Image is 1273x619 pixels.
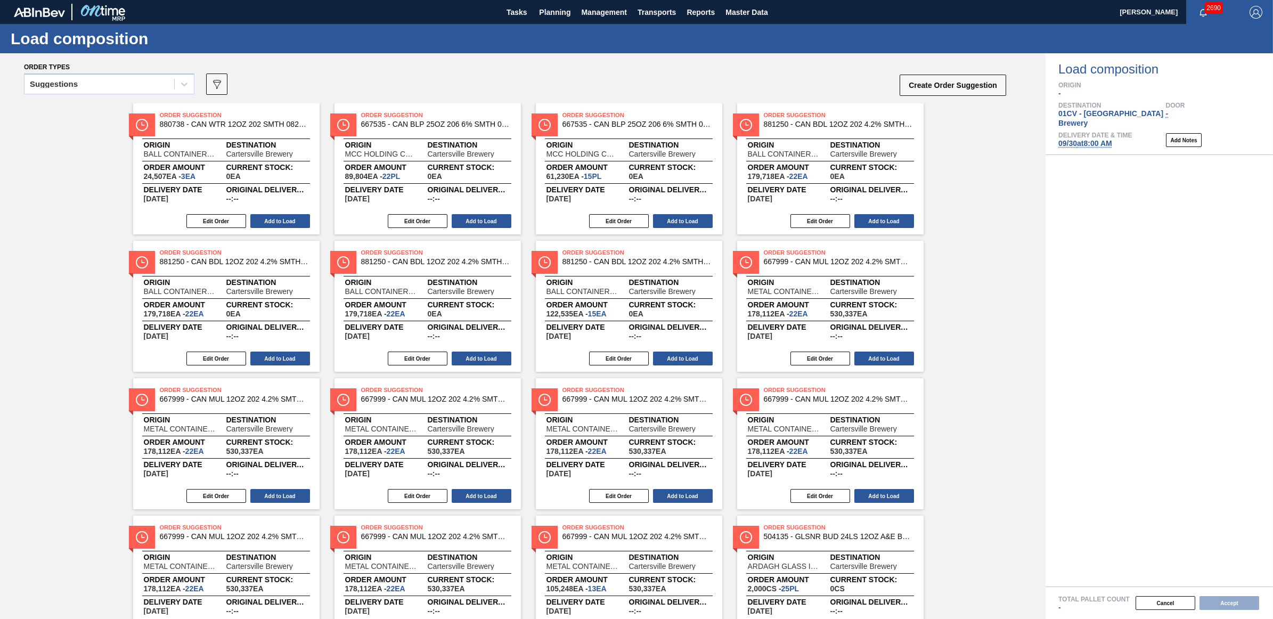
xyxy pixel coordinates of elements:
span: Cartersville Brewery [428,563,494,570]
span: statusOrder Suggestion667999 - CAN MUL 12OZ 202 4.2% SMTH 0220 SLEEK BEOriginMETAL CONTAINER CORP... [133,378,320,509]
span: 178,112EA-22EA [748,447,808,455]
span: ,530,337,EA, [226,447,264,455]
span: Delivery Date [546,186,629,193]
span: 15,EA [588,309,607,318]
button: Edit Order [589,214,649,228]
span: Original delivery time [629,324,712,330]
span: Order amount [345,164,428,170]
button: Notifications [1186,5,1220,20]
button: Add to Load [452,489,511,503]
span: 09/30/2025 [546,195,571,202]
span: Cartersville Brewery [428,150,494,158]
span: Delivery Date [144,186,226,193]
span: --:-- [428,332,440,340]
span: 09/30/2025 [546,470,571,477]
span: Cartersville Brewery [830,563,897,570]
span: 22,EA [185,447,204,455]
span: 15,PL [584,172,601,181]
span: 179,718EA-22EA [144,310,204,317]
span: 22,EA [387,584,405,593]
span: - [1058,89,1061,97]
span: Origin [748,279,830,286]
span: Original delivery time [428,324,510,330]
span: statusOrder Suggestion667535 - CAN BLP 25OZ 206 6% SMTH 0419 GEN BEER SOriginMCC HOLDING COMPANY ... [536,103,722,234]
span: 24,507EA-3EA [144,173,196,180]
span: Original delivery time [226,324,309,330]
span: Cartersville Brewery [226,425,293,433]
button: Edit Order [388,352,447,365]
span: 667999 - CAN MUL 12OZ 202 4.2% SMTH 0220 SLEEK BE [160,533,309,541]
span: Origin [345,417,428,423]
span: Cartersville Brewery [428,425,494,433]
span: METAL CONTAINER CORPORATION [144,425,216,433]
span: Origin [345,142,428,148]
span: Destination [226,142,309,148]
button: Edit Order [790,489,850,503]
span: 881250 - CAN BDL 12OZ 202 4.2% SMTH 0924 6PACK 06 [764,120,913,128]
span: Current Stock: [830,439,913,445]
button: Add to Load [854,489,914,503]
span: 09/30/2025 [748,470,772,477]
span: --:-- [629,470,641,477]
span: --:-- [830,195,843,202]
span: ,0,EA, [830,173,845,180]
span: ,530,337,EA, [629,447,666,455]
span: 09/30 at 8:00 AM [1058,139,1112,148]
img: status [337,256,349,268]
span: Order amount [748,576,830,583]
span: Order Suggestion [764,522,913,533]
span: ,0,EA, [226,173,241,180]
span: Planning [539,6,570,19]
span: statusOrder Suggestion881250 - CAN BDL 12OZ 202 4.2% SMTH 0924 6PACK 06OriginBALL CONTAINER LLCDe... [737,103,924,234]
span: Destination [226,279,309,286]
img: status [740,119,752,131]
span: 22,EA [387,309,405,318]
button: Add to Load [653,352,713,365]
span: --:-- [428,470,440,477]
span: Cartersville Brewery [629,288,696,295]
span: Delivery Date [546,324,629,330]
span: 25,PL [781,584,799,593]
span: Reports [687,6,715,19]
span: BALL CONTAINER LLC [144,150,216,158]
span: 22,PL [382,172,400,181]
span: Order amount [546,302,629,308]
button: Create Order Suggestion [900,75,1006,96]
span: ,0,EA, [428,310,442,317]
span: 178,112EA-22EA [345,585,405,592]
img: TNhmsLtSVTkK8tSr43FrP2fwEKptu5GPRR3wAAAABJRU5ErkJggg== [14,7,65,17]
span: Order Suggestion [562,385,712,395]
span: 09/30/2025 [144,470,168,477]
span: MCC HOLDING COMPANY LLC [345,150,417,158]
img: status [740,531,752,543]
img: status [136,256,148,268]
span: 178,112EA-22EA [345,447,405,455]
span: 13,EA [588,584,607,593]
span: Current Stock: [428,576,510,583]
span: 09/30/2025 [748,332,772,340]
span: --:-- [428,195,440,202]
span: 09/30/2025 [546,332,571,340]
span: BALL CONTAINER LLC [345,288,417,295]
span: statusOrder Suggestion881250 - CAN BDL 12OZ 202 4.2% SMTH 0924 6PACK 06OriginBALL CONTAINER LLCDe... [133,241,320,372]
span: statusOrder Suggestion667999 - CAN MUL 12OZ 202 4.2% SMTH 0220 SLEEK BEOriginMETAL CONTAINER CORP... [737,241,924,372]
span: Original delivery time [830,324,913,330]
span: Origin [748,554,830,560]
span: 178,112EA-22EA [546,447,607,455]
span: Delivery Date [144,599,226,605]
span: 22,EA [185,309,204,318]
span: Order Suggestion [361,385,510,395]
span: ,0,EA, [629,173,643,180]
span: ,530,337,EA, [830,447,868,455]
span: Order Suggestion [562,110,712,120]
span: Cartersville Brewery [226,150,293,158]
span: 881250 - CAN BDL 12OZ 202 4.2% SMTH 0924 6PACK 06 [361,258,510,266]
span: Cartersville Brewery [629,425,696,433]
span: 22,EA [588,447,607,455]
span: Destination [226,417,309,423]
span: Cartersville Brewery [226,563,293,570]
span: Delivery Date [144,461,226,468]
span: METAL CONTAINER CORPORATION [546,563,618,570]
span: Destination [428,554,510,560]
span: Order Suggestion [562,522,712,533]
